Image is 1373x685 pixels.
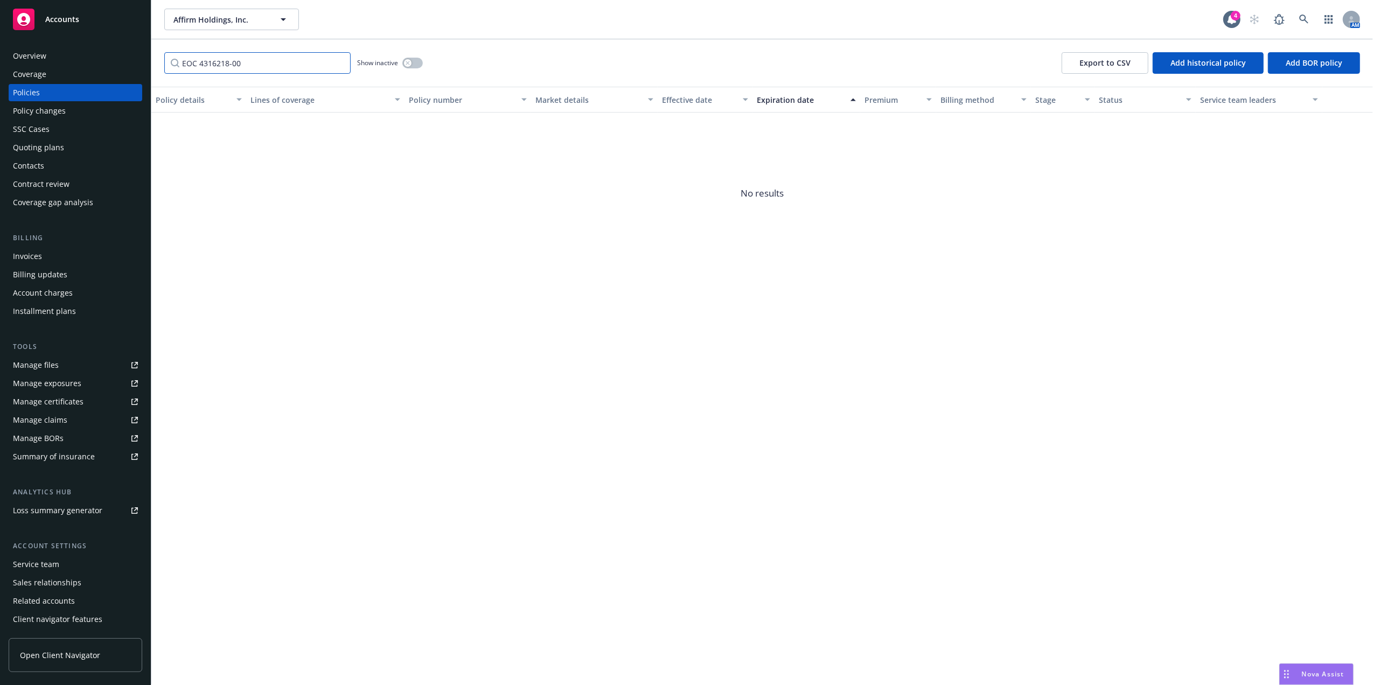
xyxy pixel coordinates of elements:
[757,94,844,106] div: Expiration date
[13,430,64,447] div: Manage BORs
[9,303,142,320] a: Installment plans
[9,284,142,302] a: Account charges
[9,556,142,573] a: Service team
[860,87,936,113] button: Premium
[1231,11,1240,20] div: 4
[1318,9,1340,30] a: Switch app
[156,94,230,106] div: Policy details
[9,102,142,120] a: Policy changes
[45,15,79,24] span: Accounts
[13,102,66,120] div: Policy changes
[9,47,142,65] a: Overview
[9,592,142,610] a: Related accounts
[1293,9,1315,30] a: Search
[1200,94,1306,106] div: Service team leaders
[662,94,736,106] div: Effective date
[164,9,299,30] button: Affirm Holdings, Inc.
[13,47,46,65] div: Overview
[13,84,40,101] div: Policies
[13,629,60,646] div: Client access
[13,411,67,429] div: Manage claims
[1286,58,1342,68] span: Add BOR policy
[13,303,76,320] div: Installment plans
[13,248,42,265] div: Invoices
[13,121,50,138] div: SSC Cases
[940,94,1015,106] div: Billing method
[9,574,142,591] a: Sales relationships
[357,58,398,67] span: Show inactive
[9,84,142,101] a: Policies
[9,411,142,429] a: Manage claims
[409,94,515,106] div: Policy number
[1062,52,1148,74] button: Export to CSV
[9,194,142,211] a: Coverage gap analysis
[9,66,142,83] a: Coverage
[1031,87,1095,113] button: Stage
[9,233,142,243] div: Billing
[13,66,46,83] div: Coverage
[13,139,64,156] div: Quoting plans
[13,266,67,283] div: Billing updates
[936,87,1031,113] button: Billing method
[405,87,531,113] button: Policy number
[658,87,752,113] button: Effective date
[1280,664,1293,684] div: Drag to move
[1196,87,1322,113] button: Service team leaders
[9,139,142,156] a: Quoting plans
[1099,94,1180,106] div: Status
[9,157,142,174] a: Contacts
[9,502,142,519] a: Loss summary generator
[9,357,142,374] a: Manage files
[151,113,1373,274] span: No results
[9,176,142,193] a: Contract review
[1302,669,1344,679] span: Nova Assist
[9,266,142,283] a: Billing updates
[1035,94,1078,106] div: Stage
[13,556,59,573] div: Service team
[1095,87,1196,113] button: Status
[531,87,658,113] button: Market details
[9,341,142,352] div: Tools
[13,574,81,591] div: Sales relationships
[13,611,102,628] div: Client navigator features
[1170,58,1246,68] span: Add historical policy
[151,87,246,113] button: Policy details
[9,611,142,628] a: Client navigator features
[9,448,142,465] a: Summary of insurance
[535,94,642,106] div: Market details
[13,375,81,392] div: Manage exposures
[1244,9,1265,30] a: Start snowing
[250,94,388,106] div: Lines of coverage
[13,284,73,302] div: Account charges
[164,52,351,74] input: Filter by keyword...
[1268,52,1360,74] button: Add BOR policy
[20,649,100,661] span: Open Client Navigator
[13,357,59,374] div: Manage files
[13,448,95,465] div: Summary of insurance
[9,430,142,447] a: Manage BORs
[13,393,83,410] div: Manage certificates
[13,592,75,610] div: Related accounts
[9,4,142,34] a: Accounts
[9,487,142,498] div: Analytics hub
[9,393,142,410] a: Manage certificates
[246,87,405,113] button: Lines of coverage
[1269,9,1290,30] a: Report a Bug
[9,375,142,392] a: Manage exposures
[13,157,44,174] div: Contacts
[865,94,920,106] div: Premium
[13,176,69,193] div: Contract review
[1079,58,1131,68] span: Export to CSV
[173,14,267,25] span: Affirm Holdings, Inc.
[9,121,142,138] a: SSC Cases
[13,502,102,519] div: Loss summary generator
[9,248,142,265] a: Invoices
[9,629,142,646] a: Client access
[1153,52,1264,74] button: Add historical policy
[1279,663,1354,685] button: Nova Assist
[752,87,860,113] button: Expiration date
[9,541,142,551] div: Account settings
[13,194,93,211] div: Coverage gap analysis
